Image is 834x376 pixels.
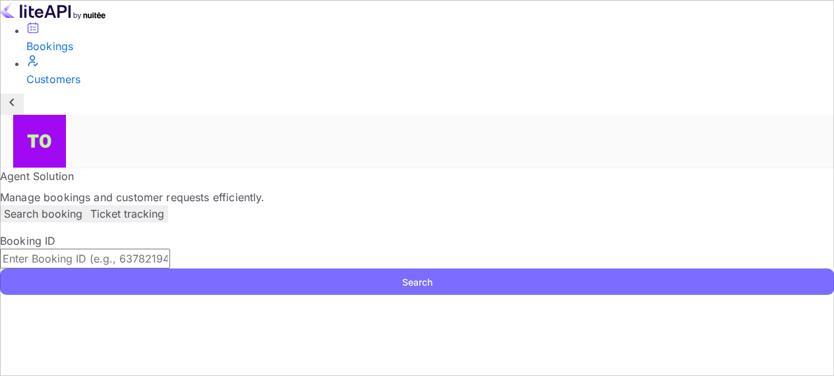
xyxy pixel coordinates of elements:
[26,38,834,54] div: Bookings
[26,71,834,87] div: Customers
[4,206,82,222] p: Search booking
[13,115,66,168] img: Traveloka3PS 02
[26,21,834,54] a: Bookings
[26,54,834,87] a: Customers
[90,206,164,222] p: Ticket tracking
